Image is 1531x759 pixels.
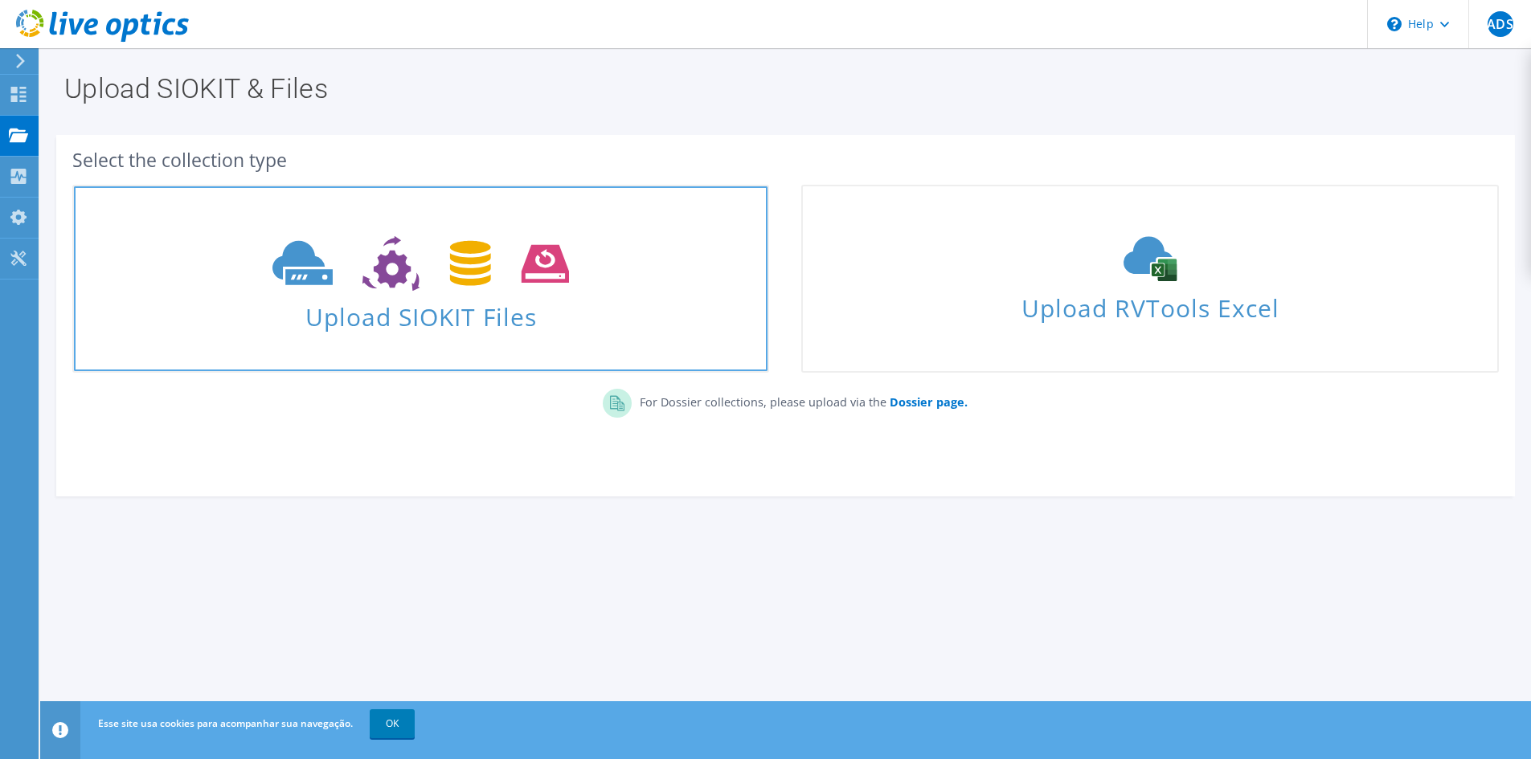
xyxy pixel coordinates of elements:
a: OK [370,709,415,738]
span: ADS [1488,11,1513,37]
a: Dossier page. [886,394,968,410]
a: Upload RVTools Excel [801,185,1498,373]
svg: \n [1387,17,1402,31]
div: Select the collection type [72,151,1499,169]
p: For Dossier collections, please upload via the [632,389,968,411]
b: Dossier page. [890,394,968,410]
a: Upload SIOKIT Files [72,185,769,373]
span: Esse site usa cookies para acompanhar sua navegação. [98,716,353,730]
h1: Upload SIOKIT & Files [64,75,1499,102]
span: Upload SIOKIT Files [74,295,768,329]
span: Upload RVTools Excel [803,287,1496,321]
